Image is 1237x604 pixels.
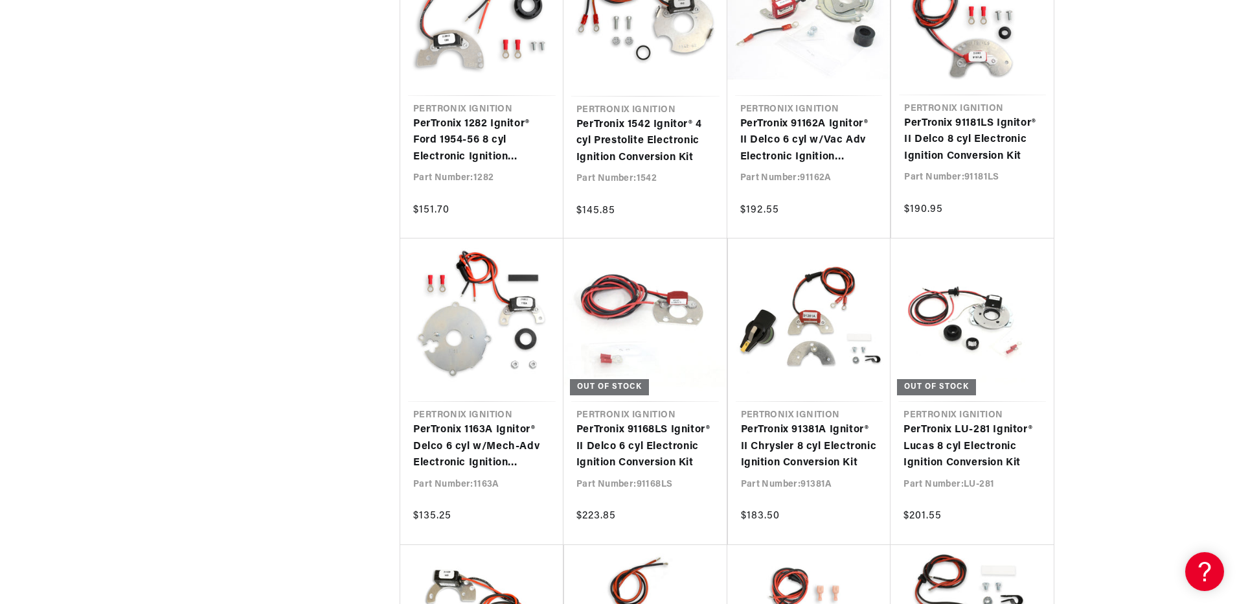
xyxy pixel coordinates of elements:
a: PerTronix 91162A Ignitor® II Delco 6 cyl w/Vac Adv Electronic Ignition Conversion Kit [740,116,878,166]
a: PerTronix 91181LS Ignitor® II Delco 8 cyl Electronic Ignition Conversion Kit [904,115,1041,165]
a: PerTronix 91381A Ignitor® II Chrysler 8 cyl Electronic Ignition Conversion Kit [741,422,878,472]
a: PerTronix LU-281 Ignitor® Lucas 8 cyl Electronic Ignition Conversion Kit [903,422,1041,472]
a: PerTronix 1542 Ignitor® 4 cyl Prestolite Electronic Ignition Conversion Kit [576,117,714,167]
a: PerTronix 1282 Ignitor® Ford 1954-56 8 cyl Electronic Ignition Conversion Kit [413,116,550,166]
a: PerTronix 91168LS Ignitor® II Delco 6 cyl Electronic Ignition Conversion Kit [576,422,714,472]
a: PerTronix 1163A Ignitor® Delco 6 cyl w/Mech-Adv Electronic Ignition Conversion Kit [413,422,550,472]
